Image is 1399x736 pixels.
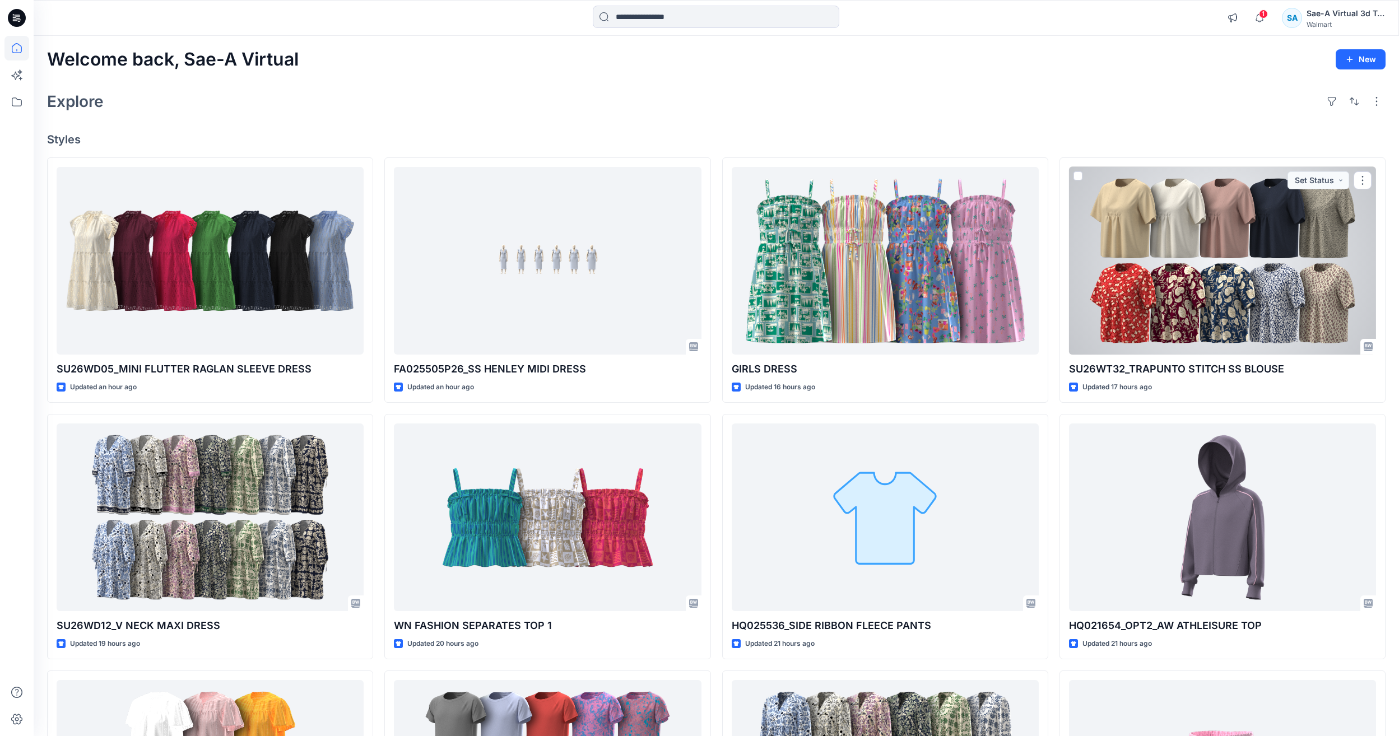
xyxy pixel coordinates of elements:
p: Updated an hour ago [70,381,137,393]
p: Updated 21 hours ago [745,638,815,650]
a: SU26WD12_V NECK MAXI DRESS [57,423,364,611]
p: FA025505P26_SS HENLEY MIDI DRESS [394,361,701,377]
a: HQ025536_SIDE RIBBON FLEECE PANTS [732,423,1039,611]
button: New [1336,49,1386,69]
a: FA025505P26_SS HENLEY MIDI DRESS [394,167,701,355]
div: SA [1282,8,1302,28]
h2: Welcome back, Sae-A Virtual [47,49,299,70]
div: Walmart [1307,20,1385,29]
p: Updated an hour ago [407,381,474,393]
p: Updated 21 hours ago [1082,638,1152,650]
a: SU26WD05_MINI FLUTTER RAGLAN SLEEVE DRESS [57,167,364,355]
h2: Explore [47,92,104,110]
p: SU26WD05_MINI FLUTTER RAGLAN SLEEVE DRESS [57,361,364,377]
a: WN FASHION SEPARATES TOP 1 [394,423,701,611]
p: Updated 16 hours ago [745,381,815,393]
p: GIRLS DRESS [732,361,1039,377]
div: Sae-A Virtual 3d Team [1307,7,1385,20]
a: HQ021654_OPT2_AW ATHLEISURE TOP [1069,423,1376,611]
p: Updated 19 hours ago [70,638,140,650]
span: 1 [1259,10,1268,18]
p: HQ021654_OPT2_AW ATHLEISURE TOP [1069,618,1376,633]
p: HQ025536_SIDE RIBBON FLEECE PANTS [732,618,1039,633]
a: GIRLS DRESS [732,167,1039,355]
a: SU26WT32_TRAPUNTO STITCH SS BLOUSE [1069,167,1376,355]
p: Updated 17 hours ago [1082,381,1152,393]
p: WN FASHION SEPARATES TOP 1 [394,618,701,633]
p: Updated 20 hours ago [407,638,478,650]
h4: Styles [47,133,1386,146]
p: SU26WD12_V NECK MAXI DRESS [57,618,364,633]
p: SU26WT32_TRAPUNTO STITCH SS BLOUSE [1069,361,1376,377]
